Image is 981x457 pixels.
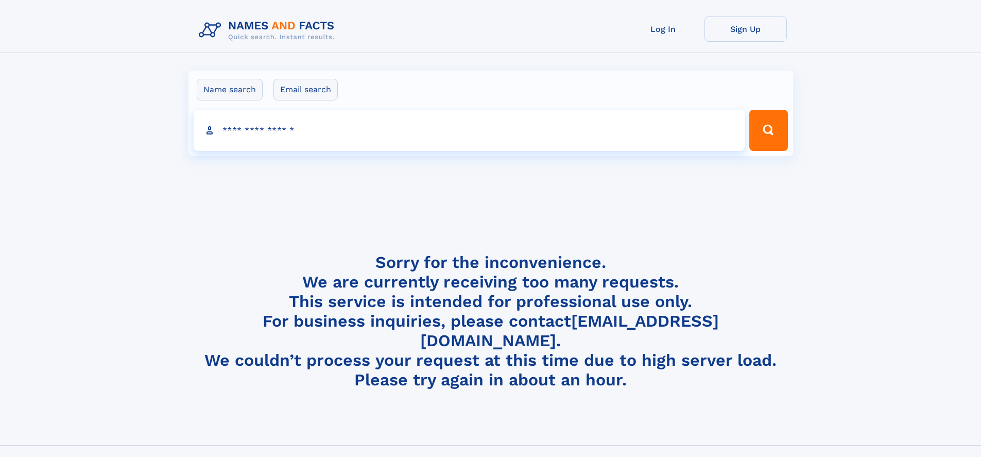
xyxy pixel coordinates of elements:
[420,311,719,350] a: [EMAIL_ADDRESS][DOMAIN_NAME]
[273,79,338,100] label: Email search
[195,16,343,44] img: Logo Names and Facts
[197,79,263,100] label: Name search
[195,252,787,390] h4: Sorry for the inconvenience. We are currently receiving too many requests. This service is intend...
[622,16,704,42] a: Log In
[194,110,745,151] input: search input
[749,110,787,151] button: Search Button
[704,16,787,42] a: Sign Up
